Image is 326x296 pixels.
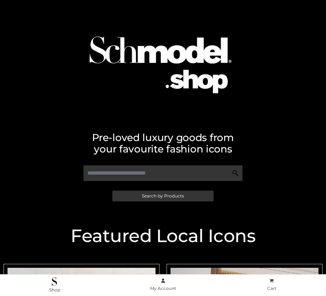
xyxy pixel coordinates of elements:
[52,277,57,286] img: .Shop
[112,191,214,201] a: Search by Products
[48,287,60,292] span: .Shop
[142,194,184,198] span: Search by Products
[217,277,326,293] a: Cart
[232,170,239,177] img: Search Icon
[267,286,276,291] span: Cart
[150,286,176,291] span: My Account
[4,132,322,155] h2: Pre-loved luxury goods from your favourite fashion icons
[109,277,218,293] a: My Account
